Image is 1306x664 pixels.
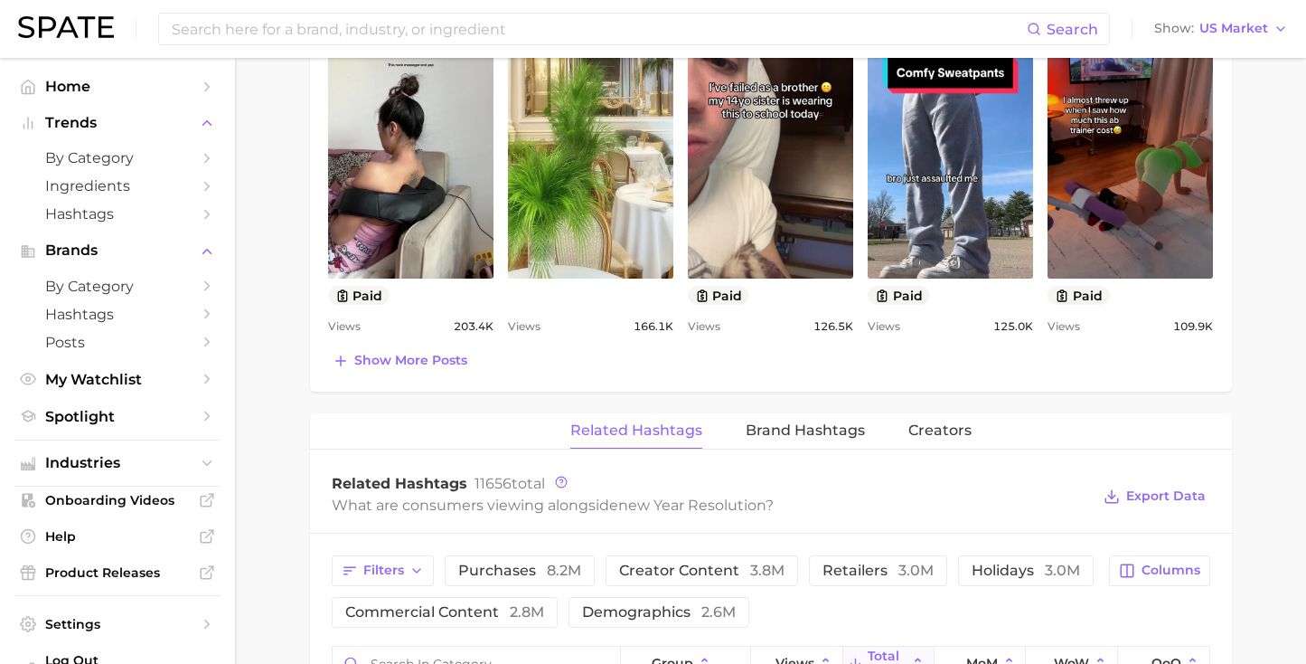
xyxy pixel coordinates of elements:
[993,316,1033,337] span: 125.0k
[332,555,434,586] button: Filters
[1047,21,1098,38] span: Search
[868,316,900,337] span: Views
[474,475,512,492] span: 11656
[1048,286,1110,305] button: paid
[1048,316,1080,337] span: Views
[345,605,544,620] span: commercial content
[14,144,221,172] a: by Category
[332,493,1091,517] div: What are consumers viewing alongside ?
[354,353,467,368] span: Show more posts
[510,603,544,621] span: 2.8m
[14,172,221,200] a: Ingredients
[14,72,221,100] a: Home
[972,564,1080,578] span: holidays
[1126,489,1206,504] span: Export Data
[45,278,190,295] span: by Category
[45,455,190,471] span: Industries
[474,475,545,492] span: total
[634,316,673,337] span: 166.1k
[18,16,114,38] img: SPATE
[45,78,190,95] span: Home
[898,562,934,579] span: 3.0m
[14,365,221,394] a: My Watchlist
[45,115,190,131] span: Trends
[170,14,1027,44] input: Search here for a brand, industry, or ingredient
[45,177,190,194] span: Ingredients
[547,562,581,579] span: 8.2m
[328,316,361,337] span: Views
[1199,24,1268,33] span: US Market
[1099,484,1209,509] button: Export Data
[701,603,736,621] span: 2.6m
[508,316,540,337] span: Views
[14,328,221,356] a: Posts
[14,559,221,586] a: Product Releases
[45,564,190,581] span: Product Releases
[458,564,581,578] span: purchases
[45,334,190,351] span: Posts
[14,237,221,264] button: Brands
[1142,563,1200,578] span: Columns
[14,523,221,550] a: Help
[14,403,221,431] a: Spotlight
[328,286,390,305] button: paid
[822,564,934,578] span: retailers
[746,422,865,439] span: Brand Hashtags
[619,564,785,578] span: creator content
[1045,562,1080,579] span: 3.0m
[45,408,190,425] span: Spotlight
[332,475,467,492] span: Related Hashtags
[14,611,221,638] a: Settings
[45,149,190,166] span: by Category
[454,316,493,337] span: 203.4k
[14,300,221,328] a: Hashtags
[14,272,221,300] a: by Category
[618,497,766,514] span: new year resolution
[14,109,221,137] button: Trends
[45,616,190,632] span: Settings
[868,286,930,305] button: paid
[45,242,190,259] span: Brands
[45,492,190,508] span: Onboarding Videos
[1150,17,1292,41] button: ShowUS Market
[1154,24,1194,33] span: Show
[813,316,853,337] span: 126.5k
[45,528,190,545] span: Help
[14,200,221,228] a: Hashtags
[570,422,702,439] span: Related Hashtags
[688,316,720,337] span: Views
[45,371,190,388] span: My Watchlist
[328,348,472,374] button: Show more posts
[14,487,221,514] a: Onboarding Videos
[45,205,190,223] span: Hashtags
[1173,316,1213,337] span: 109.9k
[363,563,404,578] span: Filters
[908,422,972,439] span: Creators
[14,450,221,477] button: Industries
[688,286,750,305] button: paid
[45,306,190,323] span: Hashtags
[1109,555,1209,586] button: Columns
[582,605,736,620] span: demographics
[750,562,785,579] span: 3.8m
